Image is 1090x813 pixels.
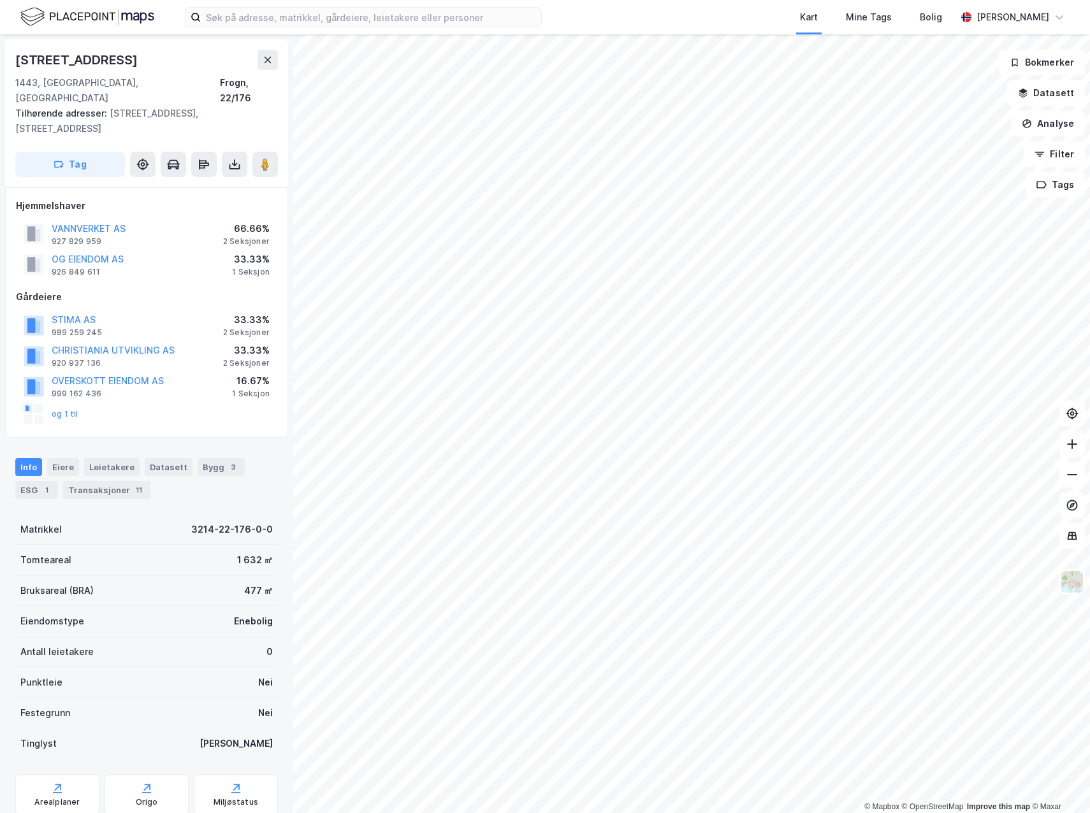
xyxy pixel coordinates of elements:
div: 920 937 136 [52,358,101,368]
div: Nei [258,705,273,721]
div: 66.66% [223,221,270,236]
button: Tag [15,152,125,177]
div: Transaksjoner [63,481,150,499]
div: 2 Seksjoner [223,358,270,368]
div: Mine Tags [846,10,892,25]
div: Origo [136,797,158,807]
div: 0 [266,644,273,659]
div: Hjemmelshaver [16,198,277,213]
div: [STREET_ADDRESS], [STREET_ADDRESS] [15,106,268,136]
button: Bokmerker [999,50,1085,75]
div: Eiere [47,458,79,476]
div: Antall leietakere [20,644,94,659]
input: Søk på adresse, matrikkel, gårdeiere, leietakere eller personer [201,8,541,27]
div: Info [15,458,42,476]
a: OpenStreetMap [902,802,964,811]
div: 1 632 ㎡ [237,552,273,568]
div: Leietakere [84,458,140,476]
div: 989 259 245 [52,327,102,338]
div: 1 Seksjon [232,389,270,399]
div: 477 ㎡ [244,583,273,598]
button: Filter [1024,141,1085,167]
div: Enebolig [234,614,273,629]
div: Bygg [198,458,245,476]
div: Bolig [920,10,942,25]
a: Improve this map [967,802,1030,811]
span: Tilhørende adresser: [15,108,110,119]
div: 3214-22-176-0-0 [191,522,273,537]
div: 33.33% [223,312,270,327]
button: Analyse [1011,111,1085,136]
img: Z [1060,570,1084,594]
div: [PERSON_NAME] [200,736,273,751]
div: Frogn, 22/176 [220,75,278,106]
div: Arealplaner [34,797,80,807]
div: 33.33% [223,343,270,358]
div: Kart [800,10,818,25]
div: Festegrunn [20,705,70,721]
div: ESG [15,481,58,499]
div: Matrikkel [20,522,62,537]
div: 1 Seksjon [232,267,270,277]
div: Bruksareal (BRA) [20,583,94,598]
img: logo.f888ab2527a4732fd821a326f86c7f29.svg [20,6,154,28]
div: Gårdeiere [16,289,277,305]
div: 2 Seksjoner [223,327,270,338]
div: 1443, [GEOGRAPHIC_DATA], [GEOGRAPHIC_DATA] [15,75,220,106]
div: 1 [40,484,53,496]
div: Kontrollprogram for chat [1026,752,1090,813]
iframe: Chat Widget [1026,752,1090,813]
div: 11 [133,484,145,496]
div: 999 162 436 [52,389,101,399]
div: Tinglyst [20,736,57,751]
div: Eiendomstype [20,614,84,629]
div: 2 Seksjoner [223,236,270,247]
div: 16.67% [232,373,270,389]
button: Tags [1026,172,1085,198]
div: [STREET_ADDRESS] [15,50,140,70]
div: Datasett [145,458,193,476]
div: Nei [258,675,273,690]
div: 926 849 611 [52,267,100,277]
div: Punktleie [20,675,62,690]
div: 33.33% [232,252,270,267]
div: Miljøstatus [214,797,258,807]
div: 3 [227,461,240,473]
button: Datasett [1007,80,1085,106]
a: Mapbox [864,802,899,811]
div: [PERSON_NAME] [977,10,1049,25]
div: 927 829 959 [52,236,101,247]
div: Tomteareal [20,552,71,568]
